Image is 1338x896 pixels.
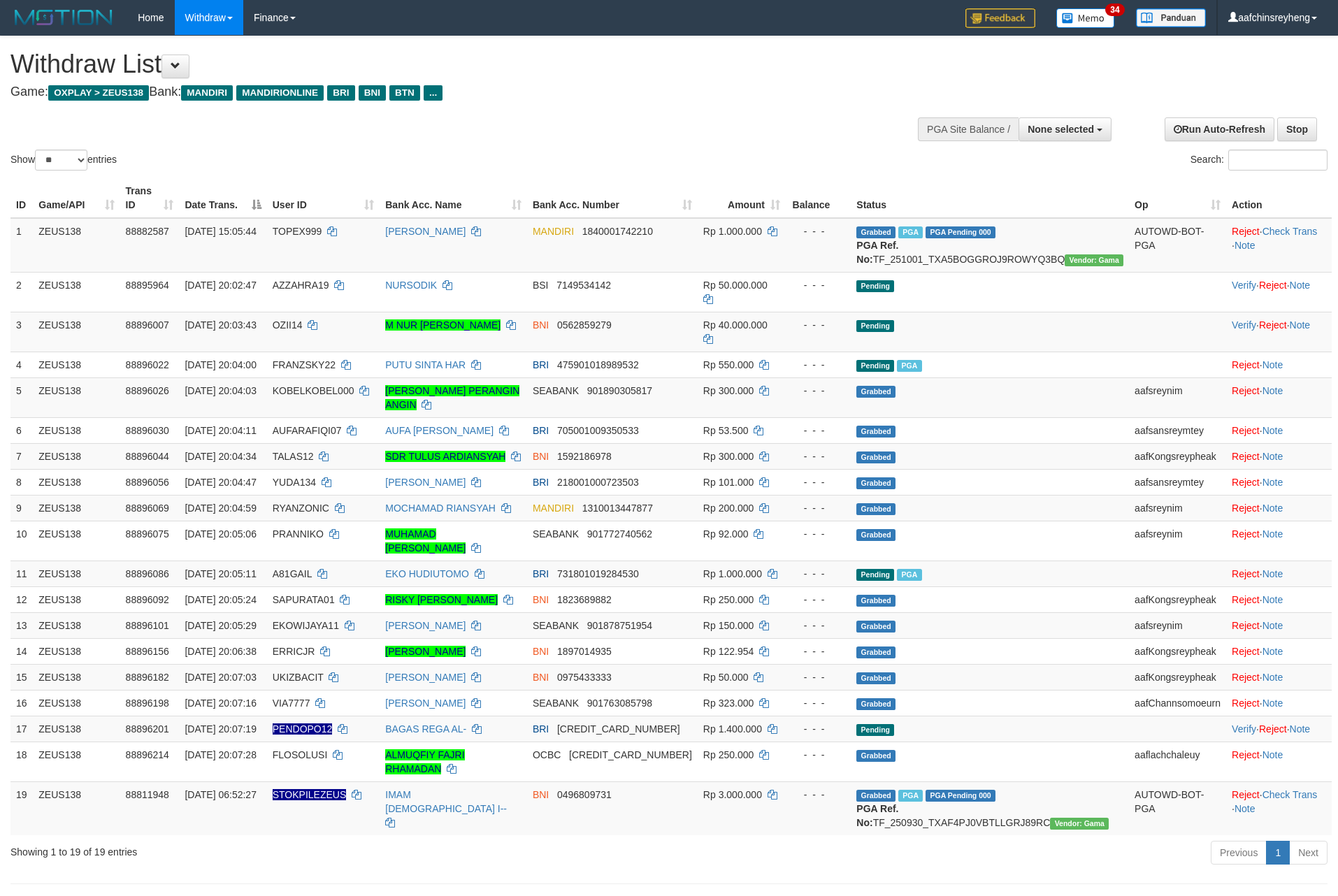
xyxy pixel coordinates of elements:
span: [DATE] 20:04:34 [185,451,256,462]
input: Search: [1228,150,1328,171]
span: [DATE] 20:06:38 [185,646,256,657]
span: Rp 300.000 [703,385,754,396]
span: Copy 901772740562 to clipboard [587,528,652,540]
a: Reject [1259,319,1287,331]
th: Op: activate to sort column ascending [1129,178,1226,218]
a: Reject [1232,226,1260,237]
span: Grabbed [856,621,895,633]
a: Note [1290,280,1311,291]
td: aafKongsreypheak [1129,664,1226,690]
th: Amount: activate to sort column ascending [698,178,786,218]
span: SEABANK [533,385,579,396]
span: BNI [359,85,386,101]
td: aafsansreymtey [1129,417,1226,443]
div: - - - [791,696,845,710]
div: - - - [791,501,845,515]
span: Rp 323.000 [703,698,754,709]
td: · [1226,638,1332,664]
span: RYANZONIC [273,503,329,514]
span: Copy 218001000723503 to clipboard [557,477,639,488]
td: 3 [10,312,33,352]
td: ZEUS138 [33,612,120,638]
span: Grabbed [856,698,895,710]
a: ALMUQFIY FAJRI RHAMADAN [385,749,464,774]
span: 88896182 [126,672,169,683]
span: 88896030 [126,425,169,436]
td: · [1226,664,1332,690]
td: ZEUS138 [33,312,120,352]
span: Pending [856,360,894,372]
span: Pending [856,569,894,581]
span: OXPLAY > ZEUS138 [48,85,149,101]
span: Copy 1592186978 to clipboard [557,451,612,462]
a: Reject [1232,359,1260,370]
a: Reject [1232,672,1260,683]
div: PGA Site Balance / [918,117,1019,141]
td: ZEUS138 [33,561,120,586]
td: 7 [10,443,33,469]
span: VIA7777 [273,698,310,709]
a: SDR TULUS ARDIANSYAH [385,451,505,462]
div: - - - [791,593,845,607]
span: Pending [856,280,894,292]
a: 1 [1266,841,1290,865]
img: MOTION_logo.png [10,7,117,28]
th: Date Trans.: activate to sort column descending [179,178,266,218]
span: Rp 250.000 [703,594,754,605]
span: PGA Pending [926,226,995,238]
a: Reject [1232,698,1260,709]
a: Reject [1259,280,1287,291]
span: Rp 1.000.000 [703,568,762,579]
span: Marked by aafnoeunsreypich [898,226,923,238]
span: BTN [389,85,420,101]
td: 4 [10,352,33,377]
a: EKO HUDIUTOMO [385,568,469,579]
td: ZEUS138 [33,521,120,561]
a: Note [1263,672,1283,683]
a: Reject [1232,477,1260,488]
span: BNI [533,672,549,683]
span: Rp 50.000 [703,672,749,683]
td: 10 [10,521,33,561]
span: 88896069 [126,503,169,514]
span: Grabbed [856,477,895,489]
a: Previous [1211,841,1267,865]
td: ZEUS138 [33,664,120,690]
span: Rp 53.500 [703,425,749,436]
th: Bank Acc. Number: activate to sort column ascending [527,178,698,218]
span: [DATE] 20:03:43 [185,319,256,331]
span: Rp 101.000 [703,477,754,488]
div: - - - [791,619,845,633]
td: · [1226,495,1332,521]
a: Note [1263,425,1283,436]
span: ERRICJR [273,646,315,657]
a: AUFA [PERSON_NAME] [385,425,494,436]
span: OZII14 [273,319,303,331]
span: 88882587 [126,226,169,237]
a: [PERSON_NAME] [385,620,466,631]
td: · [1226,561,1332,586]
span: Grabbed [856,672,895,684]
span: AUFARAFIQI07 [273,425,342,436]
span: Rp 50.000.000 [703,280,768,291]
span: Marked by aafanarl [897,360,921,372]
span: 88896156 [126,646,169,657]
button: None selected [1019,117,1112,141]
td: TF_251001_TXA5BOGGROJ9ROWYQ3BQ [851,218,1129,273]
td: aafsreynim [1129,521,1226,561]
div: - - - [791,722,845,736]
a: Note [1263,749,1283,760]
td: ZEUS138 [33,443,120,469]
td: · [1226,612,1332,638]
span: [DATE] 20:05:29 [185,620,256,631]
td: ZEUS138 [33,272,120,312]
a: Reject [1232,425,1260,436]
div: - - - [791,358,845,372]
td: ZEUS138 [33,352,120,377]
td: aafsreynim [1129,377,1226,417]
div: - - - [791,449,845,463]
a: Stop [1277,117,1317,141]
a: Reject [1232,385,1260,396]
a: [PERSON_NAME] [385,226,466,237]
td: 1 [10,218,33,273]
